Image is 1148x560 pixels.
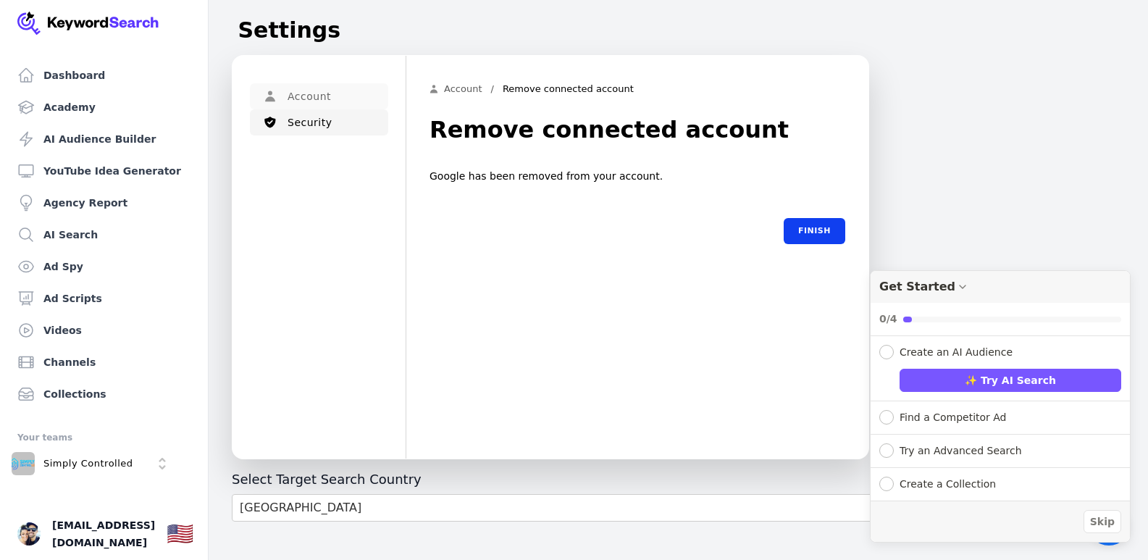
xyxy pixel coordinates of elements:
div: Get Started [879,280,955,293]
button: Account [250,83,388,109]
span: Skip [1090,514,1115,530]
button: Collapse Checklist [871,336,1130,360]
button: Open organization switcher [12,452,174,475]
button: Collapse Checklist [871,271,1130,335]
div: Drag to move checklist [871,271,1130,303]
div: Create a Collection [900,477,996,492]
div: Your teams [17,429,190,446]
p: Remove connected account [503,83,634,95]
a: AI Audience Builder [12,125,196,154]
div: 0/4 [879,312,897,327]
a: YouTube Idea Generator [12,156,196,185]
p: / [491,83,494,95]
a: Channels [12,348,196,377]
span: [EMAIL_ADDRESS][DOMAIN_NAME] [52,517,155,551]
span: ✨ Try AI Search [965,373,1056,388]
h1: Remove connected account [430,112,845,147]
a: Agency Report [12,188,196,217]
button: Expand Checklist [871,435,1130,467]
button: Open user button [17,522,41,546]
button: ✨ Try AI Search [900,369,1121,392]
div: Create an AI Audience [900,345,1013,360]
a: Account [430,83,482,95]
button: Finish [784,218,845,244]
button: 🇺🇸 [167,519,193,548]
a: Dashboard [12,61,196,90]
a: Collections [12,380,196,409]
p: Google has been removed from your account. [430,170,845,183]
a: Ad Scripts [12,284,196,313]
a: Ad Spy [12,252,196,281]
button: Security [250,109,388,135]
button: Expand Checklist [871,468,1130,501]
button: Skip [1084,510,1121,533]
div: Find a Competitor Ad [900,410,1007,425]
img: Your Company [17,12,159,35]
h1: Settings [238,17,341,43]
img: Simply Controlled [12,452,35,475]
button: Expand Checklist [871,401,1130,434]
div: 🇺🇸 [167,521,193,547]
div: Get Started [870,270,1131,543]
p: Simply Controlled [43,457,133,470]
a: Academy [12,93,196,122]
a: Videos [12,316,196,345]
h3: Select Target Search Country [232,471,1125,488]
div: [GEOGRAPHIC_DATA] [240,499,361,517]
a: AI Search [12,220,196,249]
div: Try an Advanced Search [900,443,1022,459]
